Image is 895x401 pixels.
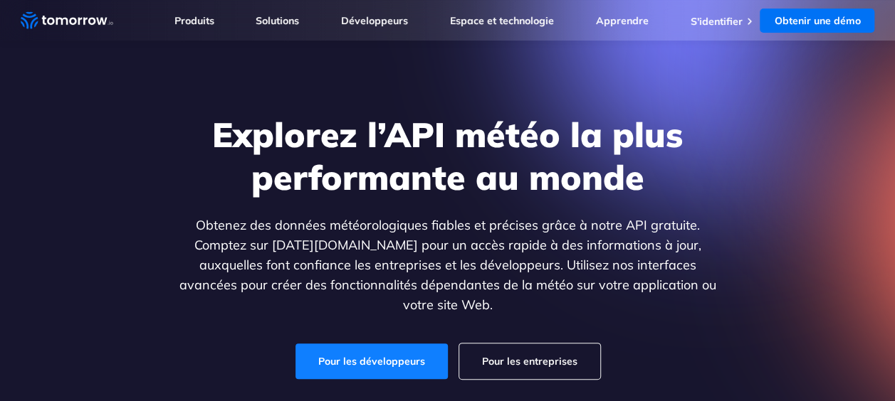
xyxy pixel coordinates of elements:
[341,14,408,27] a: Développeurs
[459,343,600,379] a: Pour les entreprises
[173,215,723,315] p: Obtenez des données météorologiques fiables et précises grâce à notre API gratuite. Comptez sur [...
[450,14,554,27] a: Espace et technologie
[174,14,214,27] a: Produits
[295,343,448,379] a: Pour les développeurs
[690,15,742,28] a: S'identifier
[760,9,874,33] a: Obtenir une démo
[173,113,723,198] h1: Explorez l’API météo la plus performante au monde
[256,14,299,27] a: Solutions
[596,14,649,27] a: Apprendre
[21,10,113,31] a: Lien d’accueil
